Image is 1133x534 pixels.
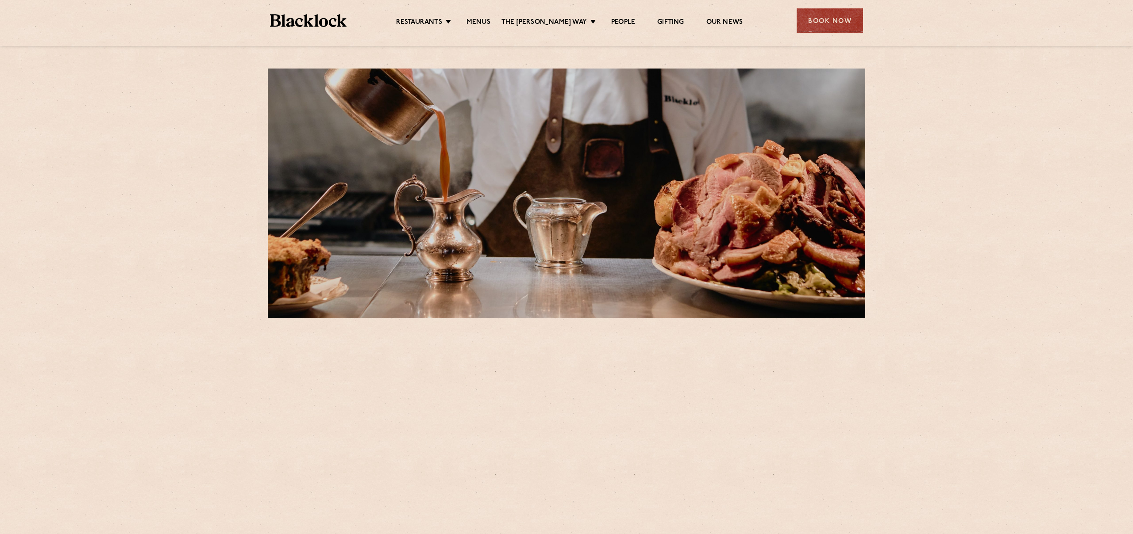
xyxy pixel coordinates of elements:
[797,8,863,33] div: Book Now
[466,18,490,28] a: Menus
[501,18,587,28] a: The [PERSON_NAME] Way
[611,18,635,28] a: People
[657,18,684,28] a: Gifting
[396,18,442,28] a: Restaurants
[270,14,347,27] img: BL_Textured_Logo-footer-cropped.svg
[706,18,743,28] a: Our News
